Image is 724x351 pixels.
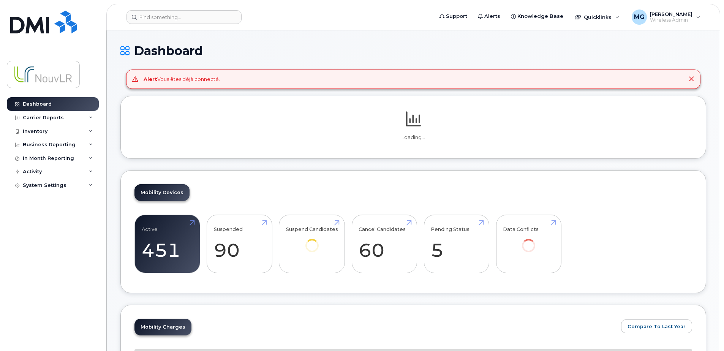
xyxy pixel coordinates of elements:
a: Suspend Candidates [286,219,338,262]
a: Cancel Candidates 60 [359,219,410,269]
div: Vous êtes déjà connecté. [144,76,220,83]
a: Suspended 90 [214,219,265,269]
span: Compare To Last Year [628,323,686,330]
button: Compare To Last Year [621,319,692,333]
a: Active 451 [142,219,193,269]
a: Pending Status 5 [431,219,482,269]
p: Loading... [134,134,692,141]
a: Mobility Charges [134,319,191,335]
strong: Alert [144,76,157,82]
a: Mobility Devices [134,184,190,201]
a: Data Conflicts [503,219,554,262]
h1: Dashboard [120,44,706,57]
